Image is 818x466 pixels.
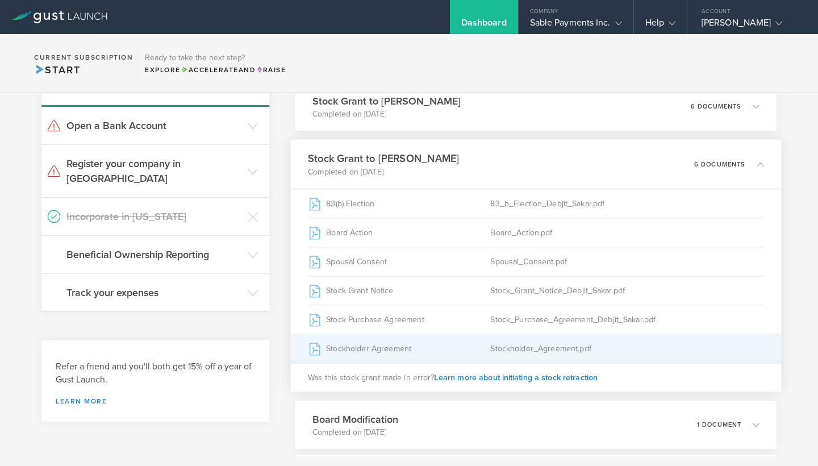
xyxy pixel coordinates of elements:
[645,17,675,34] div: Help
[490,276,764,305] div: Stock_Grant_Notice_Debjit_Sakar.pdf
[312,94,461,109] h3: Stock Grant to [PERSON_NAME]
[181,66,256,74] span: and
[308,276,490,305] div: Stock Grant Notice
[308,247,490,276] div: Spousal Consent
[702,17,798,34] div: [PERSON_NAME]
[530,17,622,34] div: Sable Payments Inc.
[308,305,490,334] div: Stock Purchase Agreement
[181,66,239,74] span: Accelerate
[312,412,398,427] h3: Board Modification
[691,103,741,110] p: 6 documents
[34,64,80,76] span: Start
[56,360,255,386] h3: Refer a friend and you'll both get 15% off a year of Gust Launch.
[290,363,781,392] div: Was this stock grant made in error?
[490,247,764,276] div: Spousal_Consent.pdf
[256,66,286,74] span: Raise
[490,189,764,218] div: 83_b_Election_Debjit_Sakar.pdf
[66,118,242,133] h3: Open a Bank Account
[308,189,490,218] div: 83(b) Election
[697,422,741,428] p: 1 document
[490,305,764,334] div: Stock_Purchase_Agreement_Debjit_Sakar.pdf
[490,218,764,247] div: Board_Action.pdf
[694,161,745,167] p: 6 documents
[66,247,242,262] h3: Beneficial Ownership Reporting
[312,109,461,120] p: Completed on [DATE]
[66,209,242,224] h3: Incorporate in [US_STATE]
[145,54,286,62] h3: Ready to take the next step?
[312,427,398,438] p: Completed on [DATE]
[308,218,490,247] div: Board Action
[66,156,242,186] h3: Register your company in [GEOGRAPHIC_DATA]
[308,166,459,177] p: Completed on [DATE]
[34,54,133,61] h2: Current Subscription
[139,45,291,81] div: Ready to take the next step?ExploreAccelerateandRaise
[490,334,764,363] div: Stockholder_Agreement.pdf
[308,334,490,363] div: Stockholder Agreement
[434,372,598,382] span: Learn more about initiating a stock retraction
[145,65,286,75] div: Explore
[308,151,459,167] h3: Stock Grant to [PERSON_NAME]
[66,285,242,300] h3: Track your expenses
[461,17,507,34] div: Dashboard
[56,398,255,405] a: Learn more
